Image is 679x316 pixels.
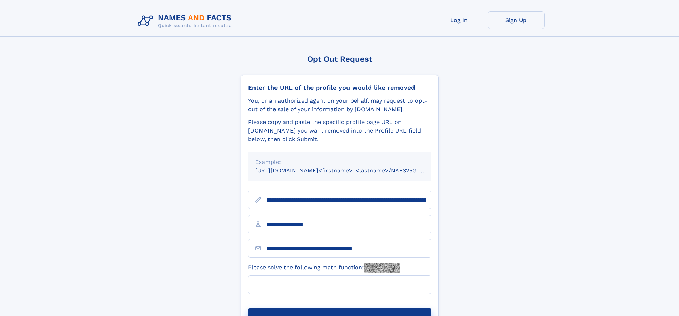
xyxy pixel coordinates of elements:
[135,11,237,31] img: Logo Names and Facts
[241,55,439,63] div: Opt Out Request
[248,263,400,273] label: Please solve the following math function:
[248,118,431,144] div: Please copy and paste the specific profile page URL on [DOMAIN_NAME] you want removed into the Pr...
[248,97,431,114] div: You, or an authorized agent on your behalf, may request to opt-out of the sale of your informatio...
[431,11,488,29] a: Log In
[248,84,431,92] div: Enter the URL of the profile you would like removed
[255,167,445,174] small: [URL][DOMAIN_NAME]<firstname>_<lastname>/NAF325G-xxxxxxxx
[488,11,545,29] a: Sign Up
[255,158,424,166] div: Example:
